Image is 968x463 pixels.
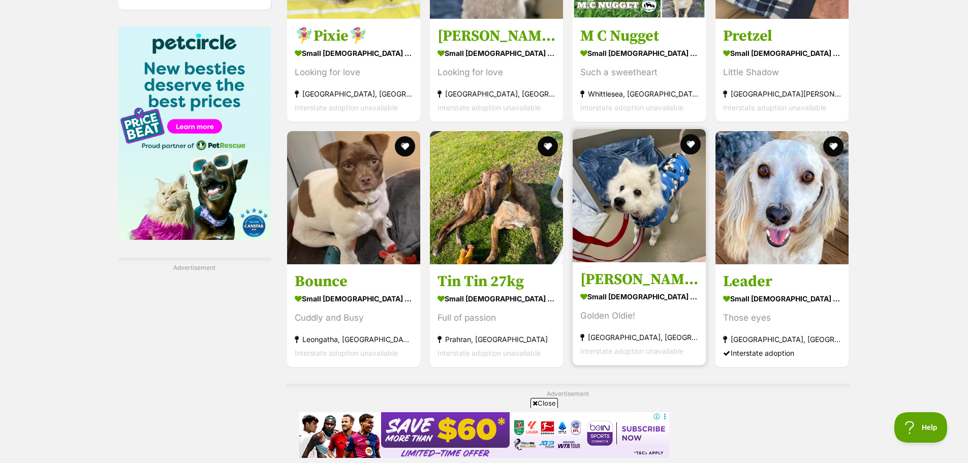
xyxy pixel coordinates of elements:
div: Golden Oldie! [580,309,698,323]
h3: M C Nugget [580,26,698,45]
strong: [GEOGRAPHIC_DATA][PERSON_NAME][GEOGRAPHIC_DATA] [723,86,841,100]
img: Pasha - Japanese Spitz Dog [573,129,706,262]
iframe: Help Scout Beacon - Open [894,412,948,443]
img: Leader - Havanese Dog [715,131,849,264]
div: Such a sweetheart [580,65,698,79]
a: Bounce small [DEMOGRAPHIC_DATA] Dog Cuddly and Busy Leongatha, [GEOGRAPHIC_DATA] Interstate adopt... [287,264,420,367]
div: Full of passion [438,311,555,325]
strong: Prahran, [GEOGRAPHIC_DATA] [438,332,555,346]
strong: Whittlesea, [GEOGRAPHIC_DATA] [580,86,698,100]
span: Close [530,398,558,408]
strong: small [DEMOGRAPHIC_DATA] Dog [723,45,841,60]
a: Tin Tin 27kg small [DEMOGRAPHIC_DATA] Dog Full of passion Prahran, [GEOGRAPHIC_DATA] Interstate a... [430,264,563,367]
button: favourite [538,136,558,157]
button: favourite [680,134,701,155]
h3: [PERSON_NAME] [580,270,698,289]
strong: small [DEMOGRAPHIC_DATA] Dog [723,291,841,306]
a: [PERSON_NAME] small [DEMOGRAPHIC_DATA] Dog Looking for love [GEOGRAPHIC_DATA], [GEOGRAPHIC_DATA] ... [430,18,563,121]
h3: [PERSON_NAME] [438,26,555,45]
div: Looking for love [295,65,413,79]
span: Interstate adoption unavailable [723,103,826,111]
h3: Bounce [295,272,413,291]
strong: [GEOGRAPHIC_DATA], [GEOGRAPHIC_DATA] [295,86,413,100]
h3: Leader [723,272,841,291]
strong: small [DEMOGRAPHIC_DATA] Dog [438,45,555,60]
div: Cuddly and Busy [295,311,413,325]
h3: Tin Tin 27kg [438,272,555,291]
span: Interstate adoption unavailable [295,349,398,357]
button: favourite [824,136,844,157]
a: M C Nugget small [DEMOGRAPHIC_DATA] Dog Such a sweetheart Whittlesea, [GEOGRAPHIC_DATA] Interstat... [573,18,706,121]
strong: small [DEMOGRAPHIC_DATA] Dog [295,291,413,306]
h3: 🧚‍♀️Pixie🧚‍♀️ [295,26,413,45]
button: favourite [395,136,415,157]
img: Tin Tin 27kg - Greyhound Dog [430,131,563,264]
strong: small [DEMOGRAPHIC_DATA] Dog [580,45,698,60]
span: Interstate adoption unavailable [295,103,398,111]
img: Pet Circle promo banner [118,26,271,240]
div: Those eyes [723,311,841,325]
strong: [GEOGRAPHIC_DATA], [GEOGRAPHIC_DATA] [438,86,555,100]
a: Leader small [DEMOGRAPHIC_DATA] Dog Those eyes [GEOGRAPHIC_DATA], [GEOGRAPHIC_DATA] Interstate ad... [715,264,849,367]
a: 🧚‍♀️Pixie🧚‍♀️ small [DEMOGRAPHIC_DATA] Dog Looking for love [GEOGRAPHIC_DATA], [GEOGRAPHIC_DATA] ... [287,18,420,121]
span: Interstate adoption unavailable [438,103,541,111]
h3: Pretzel [723,26,841,45]
strong: small [DEMOGRAPHIC_DATA] Dog [438,291,555,306]
strong: small [DEMOGRAPHIC_DATA] Dog [295,45,413,60]
div: Interstate adoption [723,346,841,360]
span: Interstate adoption unavailable [580,347,683,355]
div: Looking for love [438,65,555,79]
div: Little Shadow [723,65,841,79]
iframe: Advertisement [299,412,669,458]
span: Interstate adoption unavailable [580,103,683,111]
strong: Leongatha, [GEOGRAPHIC_DATA] [295,332,413,346]
strong: [GEOGRAPHIC_DATA], [GEOGRAPHIC_DATA] [723,332,841,346]
strong: small [DEMOGRAPHIC_DATA] Dog [580,289,698,304]
a: Pretzel small [DEMOGRAPHIC_DATA] Dog Little Shadow [GEOGRAPHIC_DATA][PERSON_NAME][GEOGRAPHIC_DATA... [715,18,849,121]
span: Interstate adoption unavailable [438,349,541,357]
strong: [GEOGRAPHIC_DATA], [GEOGRAPHIC_DATA] [580,330,698,344]
img: Bounce - Jack Russell Terrier x Pug Dog [287,131,420,264]
a: [PERSON_NAME] small [DEMOGRAPHIC_DATA] Dog Golden Oldie! [GEOGRAPHIC_DATA], [GEOGRAPHIC_DATA] Int... [573,262,706,365]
